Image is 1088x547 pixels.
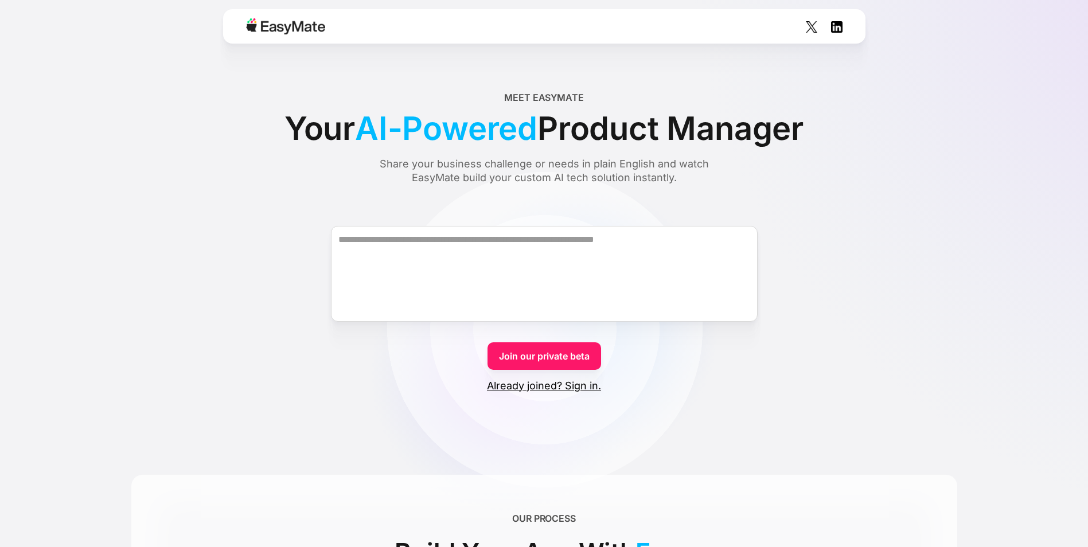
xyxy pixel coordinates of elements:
span: Product Manager [537,104,804,153]
a: Already joined? Sign in. [487,379,601,393]
span: AI-Powered [355,104,537,153]
div: Meet EasyMate [504,91,584,104]
a: Join our private beta [488,342,601,370]
img: Easymate logo [246,18,325,34]
form: Form [131,205,957,393]
div: Share your business challenge or needs in plain English and watch EasyMate build your custom AI t... [358,157,731,185]
div: Your [284,104,804,153]
img: Social Icon [831,21,843,33]
div: OUR PROCESS [512,511,576,525]
img: Social Icon [806,21,817,33]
